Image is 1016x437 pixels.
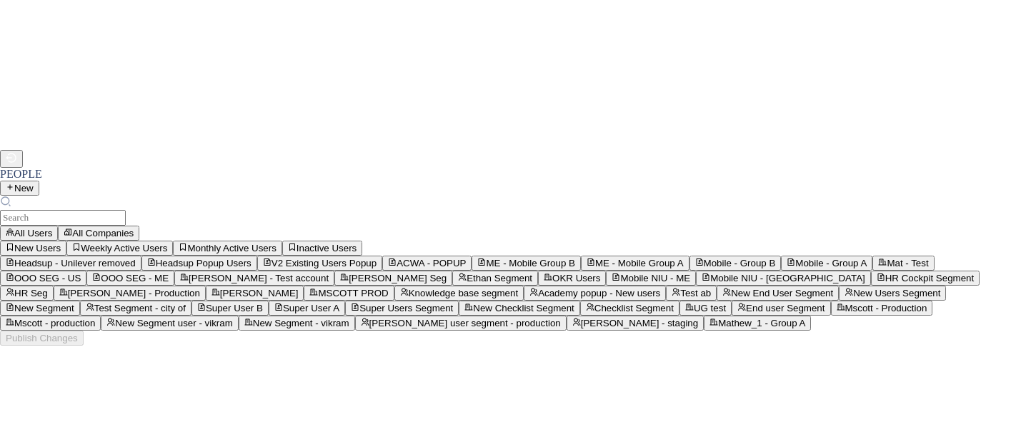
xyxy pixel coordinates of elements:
button: Mat - Test [872,256,934,271]
span: [PERSON_NAME] Seg [349,273,447,283]
button: Weekly Active Users [66,241,173,256]
span: Super User B [206,303,263,313]
span: V2 Existing Users Popup [272,258,377,268]
button: [PERSON_NAME] - Test account [174,271,334,286]
button: Test ab [666,286,717,301]
span: New [14,183,34,194]
button: Super User B [191,301,269,316]
button: Checklist Segment [580,301,679,316]
button: HR Cockpit Segment [871,271,980,286]
button: Mobile - Group A [781,256,872,271]
span: New Segment - vikram [253,318,349,328]
button: New Segment - vikram [239,316,355,331]
span: New Users Segment [853,288,940,298]
span: Mobile NIU - ME [620,273,690,283]
span: New Segment [14,303,74,313]
span: UG test [694,303,726,313]
button: New Segment user - vikram [101,316,238,331]
span: OOO SEG - US [14,273,81,283]
span: Test ab [680,288,711,298]
span: ME - Mobile Group A [595,258,684,268]
span: Mathew_1 - Group A [718,318,805,328]
span: [PERSON_NAME] [220,288,299,298]
button: All Companies [58,226,139,241]
span: All Users [14,228,52,238]
button: [PERSON_NAME] - Production [54,286,206,301]
button: Super User A [269,301,345,316]
button: Academy popup - New users [524,286,666,301]
button: Monthly Active Users [173,241,282,256]
span: Mscott - production [14,318,95,328]
span: New Checklist Segment [473,303,574,313]
button: OKR Users [538,271,606,286]
button: Test Segment - city of [80,301,191,316]
span: Monthly Active Users [187,243,276,253]
button: New Users Segment [839,286,946,301]
span: Mat - Test [887,258,928,268]
button: Knowledge base segment [394,286,524,301]
span: [PERSON_NAME] user segment - production [369,318,561,328]
span: Academy popup - New users [538,288,660,298]
span: Inactive Users [297,243,357,253]
span: MSCOTT PROD [318,288,388,298]
button: Ethan Segment [452,271,538,286]
button: OOO SEG - ME [86,271,174,286]
button: Mobile NIU - [GEOGRAPHIC_DATA] [696,271,871,286]
span: ME - Mobile Group B [486,258,574,268]
span: New Segment user - vikram [115,318,232,328]
span: OKR Users [552,273,600,283]
button: UG test [679,301,732,316]
button: [PERSON_NAME] Seg [334,271,452,286]
span: End user Segment [746,303,825,313]
span: Ethan Segment [467,273,532,283]
span: Mscott - Production [845,303,927,313]
span: Super Users Segment [359,303,453,313]
span: Publish Changes [6,333,78,343]
span: New Users [14,243,61,253]
button: ACWA - POPUP [382,256,472,271]
span: Test Segment - city of [94,303,186,313]
span: Headsup Popup Users [156,258,251,268]
span: Headsup - Unilever removed [14,258,136,268]
span: Mobile NIU - [GEOGRAPHIC_DATA] [710,273,865,283]
span: ACWA - POPUP [397,258,466,268]
button: Super Users Segment [345,301,459,316]
span: [PERSON_NAME] - Production [68,288,200,298]
button: New End User Segment [717,286,839,301]
button: MSCOTT PROD [304,286,394,301]
button: New Checklist Segment [459,301,579,316]
span: HR Cockpit Segment [885,273,974,283]
button: ME - Mobile Group A [581,256,689,271]
span: [PERSON_NAME] - staging [581,318,698,328]
button: Mobile NIU - ME [606,271,696,286]
button: V2 Existing Users Popup [257,256,382,271]
button: [PERSON_NAME] - staging [567,316,704,331]
button: ME - Mobile Group B [472,256,580,271]
button: Inactive Users [282,241,362,256]
button: End user Segment [732,301,830,316]
span: Mobile - Group A [795,258,867,268]
span: All Companies [72,228,134,238]
span: OOO SEG - ME [101,273,169,283]
button: Mathew_1 - Group A [704,316,811,331]
span: New End User Segment [731,288,833,298]
span: Super User A [283,303,339,313]
span: [PERSON_NAME] - Test account [189,273,329,283]
button: [PERSON_NAME] [206,286,304,301]
button: [PERSON_NAME] user segment - production [355,316,567,331]
button: Mscott - Production [831,301,933,316]
button: Headsup Popup Users [141,256,257,271]
span: HR Seg [14,288,48,298]
span: Weekly Active Users [81,243,167,253]
button: Mobile - Group B [689,256,782,271]
span: Checklist Segment [594,303,674,313]
span: Knowledge base segment [409,288,518,298]
span: Mobile - Group B [704,258,776,268]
